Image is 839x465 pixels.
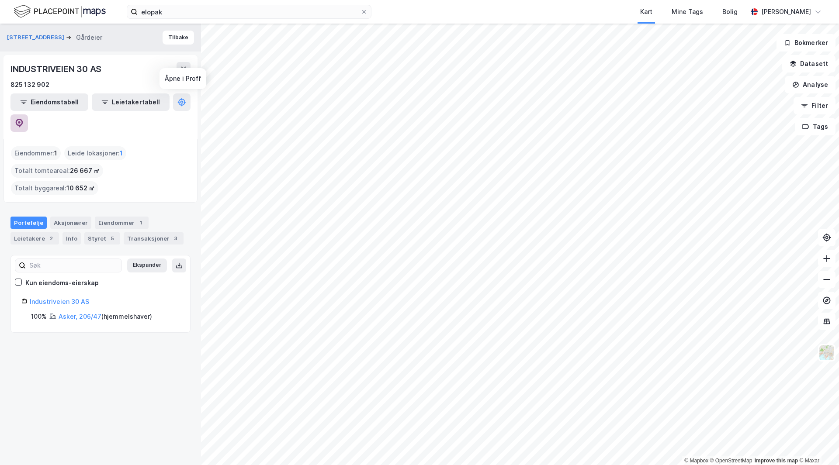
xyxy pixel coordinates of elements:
[25,278,99,288] div: Kun eiendoms-eierskap
[59,313,101,320] a: Asker, 206/47
[11,164,103,178] div: Totalt tomteareal :
[777,34,836,52] button: Bokmerker
[795,118,836,135] button: Tags
[755,458,798,464] a: Improve this map
[10,93,88,111] button: Eiendomstabell
[818,344,835,361] img: Z
[76,32,102,43] div: Gårdeier
[761,7,811,17] div: [PERSON_NAME]
[794,97,836,114] button: Filter
[782,55,836,72] button: Datasett
[124,232,184,245] div: Transaksjoner
[710,458,752,464] a: OpenStreetMap
[120,148,123,158] span: 1
[640,7,652,17] div: Kart
[30,298,89,305] a: Industriveien 30 AS
[108,234,117,243] div: 5
[11,181,98,195] div: Totalt byggareal :
[672,7,703,17] div: Mine Tags
[722,7,738,17] div: Bolig
[163,31,194,45] button: Tilbake
[50,217,91,229] div: Aksjonærer
[31,311,47,322] div: 100%
[66,183,95,193] span: 10 652 ㎡
[684,458,708,464] a: Mapbox
[92,93,170,111] button: Leietakertabell
[138,5,361,18] input: Søk på adresse, matrikkel, gårdeiere, leietakere eller personer
[785,76,836,93] button: Analyse
[54,148,57,158] span: 1
[62,232,81,245] div: Info
[11,146,61,160] div: Eiendommer :
[64,146,126,160] div: Leide lokasjoner :
[59,311,152,322] div: ( hjemmelshaver )
[14,4,106,19] img: logo.f888ab2527a4732fd821a326f86c7f29.svg
[10,62,103,76] div: INDUSTRIVEIEN 30 AS
[7,33,66,42] button: [STREET_ADDRESS]
[136,218,145,227] div: 1
[127,258,167,272] button: Ekspander
[10,217,47,229] div: Portefølje
[47,234,55,243] div: 2
[795,423,839,465] div: Kontrollprogram for chat
[84,232,120,245] div: Styret
[95,217,149,229] div: Eiendommer
[10,79,49,90] div: 825 132 902
[26,259,121,272] input: Søk
[10,232,59,245] div: Leietakere
[795,423,839,465] iframe: Chat Widget
[70,165,100,176] span: 26 667 ㎡
[171,234,180,243] div: 3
